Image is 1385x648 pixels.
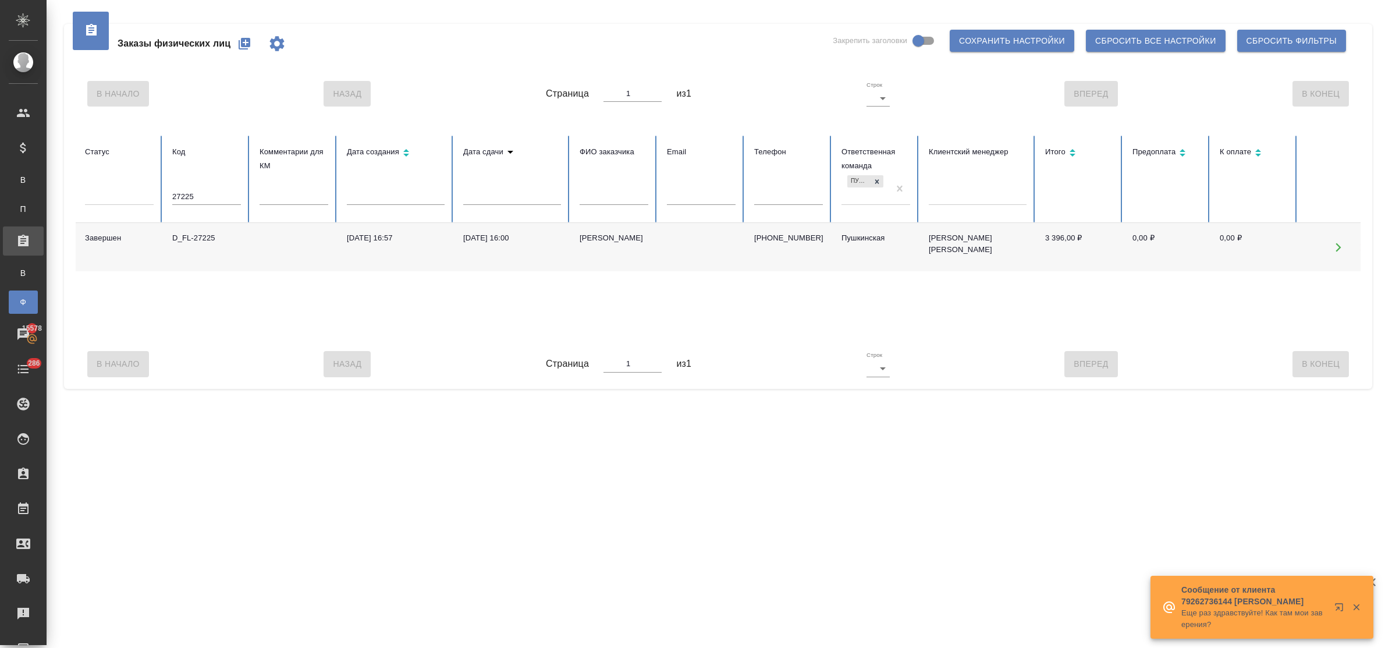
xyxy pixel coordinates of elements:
[667,145,736,159] div: Email
[118,37,230,51] span: Заказы физических лиц
[260,145,328,173] div: Комментарии для КМ
[959,34,1065,48] span: Сохранить настройки
[950,30,1074,52] button: Сохранить настройки
[347,232,445,244] div: [DATE] 16:57
[15,296,32,308] span: Ф
[1123,223,1210,271] td: 0,00 ₽
[833,35,907,47] span: Закрепить заголовки
[1327,596,1355,624] button: Открыть в новой вкладке
[841,232,910,244] div: Пушкинская
[1045,145,1114,162] div: Сортировка
[847,175,871,187] div: Пушкинская
[85,145,154,159] div: Статус
[1036,223,1123,271] td: 3 396,00 ₽
[1210,223,1298,271] td: 0,00 ₽
[754,145,823,159] div: Телефон
[15,174,32,186] span: В
[546,357,589,371] span: Страница
[919,223,1036,271] td: [PERSON_NAME] [PERSON_NAME]
[3,320,44,349] a: 15578
[1086,30,1226,52] button: Сбросить все настройки
[841,145,910,173] div: Ответственная команда
[866,82,882,88] label: Строк
[1181,584,1327,607] p: Сообщение от клиента 79262736144 [PERSON_NAME]
[676,87,691,101] span: из 1
[754,232,823,244] p: [PHONE_NUMBER]
[172,145,241,159] div: Код
[1344,602,1368,612] button: Закрыть
[3,355,44,384] a: 286
[463,232,561,244] div: [DATE] 16:00
[15,267,32,279] span: В
[85,232,154,244] div: Завершен
[347,145,445,162] div: Сортировка
[15,323,49,334] span: 15578
[1181,607,1327,631] p: Еще раз здравствуйте! Как там мои заверения?
[1237,30,1346,52] button: Сбросить фильтры
[929,145,1027,159] div: Клиентский менеджер
[676,357,691,371] span: из 1
[15,203,32,215] span: П
[580,145,648,159] div: ФИО заказчика
[172,232,241,244] div: D_FL-27225
[230,30,258,58] button: Создать
[9,261,38,285] a: В
[1351,235,1375,259] button: Удалить
[1095,34,1216,48] span: Сбросить все настройки
[463,145,561,159] div: Сортировка
[9,168,38,192] a: В
[580,232,648,244] div: [PERSON_NAME]
[866,352,882,358] label: Строк
[21,357,47,369] span: 286
[9,291,38,314] a: Ф
[1132,145,1201,162] div: Сортировка
[546,87,589,101] span: Страница
[9,197,38,221] a: П
[1246,34,1337,48] span: Сбросить фильтры
[1220,145,1288,162] div: Сортировка
[1326,235,1350,259] button: Открыть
